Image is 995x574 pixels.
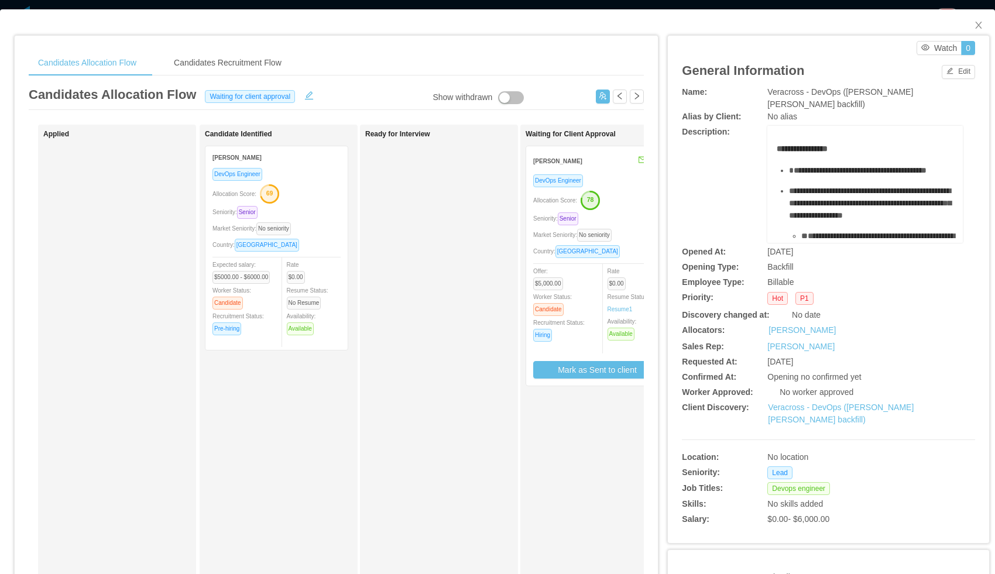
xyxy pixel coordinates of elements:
span: Devops engineer [767,482,830,495]
article: General Information [682,61,804,80]
b: Allocators: [682,325,725,335]
span: DevOps Engineer [212,168,262,181]
span: Seniority: [212,209,262,215]
span: Lead [767,466,792,479]
span: No worker approved [780,387,853,397]
strong: [PERSON_NAME] [533,158,582,164]
span: Billable [767,277,794,287]
span: Hiring [533,329,552,342]
span: Rate [608,268,630,287]
span: Pre-hiring [212,322,241,335]
b: Alias by Client: [682,112,741,121]
span: Availability: [287,313,318,332]
button: Mark as Sent to client [533,361,661,379]
text: 78 [587,196,594,203]
span: Recruitment Status: [533,319,585,338]
a: Resume1 [608,305,633,314]
span: [DATE] [767,247,793,256]
b: Name: [682,87,707,97]
h1: Ready for Interview [365,130,529,139]
a: Veracross - DevOps ([PERSON_NAME] [PERSON_NAME] backfill) [768,403,914,424]
h1: Applied [43,130,207,139]
b: Sales Rep: [682,342,724,351]
span: Available [608,328,634,341]
span: Available [287,322,314,335]
div: Show withdrawn [433,91,492,104]
a: [PERSON_NAME] [768,324,836,336]
span: [DATE] [767,357,793,366]
span: Country: [212,242,304,248]
div: rdw-wrapper [767,126,963,243]
div: No location [767,451,914,463]
a: [PERSON_NAME] [767,342,835,351]
span: Senior [237,206,258,219]
span: Resume Status: [287,287,328,306]
span: Senior [558,212,578,225]
span: $0.00 - $6,000.00 [767,514,829,524]
div: Candidates Recruitment Flow [164,50,291,76]
b: Requested At: [682,357,737,366]
b: Discovery changed at: [682,310,769,319]
b: Opening Type: [682,262,739,271]
b: Seniority: [682,468,720,477]
b: Employee Type: [682,277,744,287]
span: Waiting for client approval [205,90,295,103]
b: Confirmed At: [682,372,736,381]
span: Recruitment Status: [212,313,264,332]
button: icon: edit [300,88,318,100]
span: Candidate [212,297,243,310]
span: Market Seniority: [533,232,616,238]
span: Backfill [767,262,793,271]
span: DevOps Engineer [533,174,583,187]
b: Priority: [682,293,713,302]
span: Availability: [608,318,639,337]
span: No seniority [577,229,612,242]
span: $0.00 [287,271,305,284]
span: [GEOGRAPHIC_DATA] [235,239,299,252]
span: P1 [795,292,814,305]
article: Candidates Allocation Flow [29,85,196,104]
i: icon: close [974,20,983,30]
strong: [PERSON_NAME] [212,154,262,161]
button: icon: usergroup-add [596,90,610,104]
span: No date [792,310,821,319]
b: Worker Approved: [682,387,753,397]
button: 78 [577,190,601,209]
button: 0 [961,41,975,55]
div: Candidates Allocation Flow [29,50,146,76]
button: 69 [256,184,280,202]
b: Opened At: [682,247,726,256]
b: Skills: [682,499,706,508]
span: Worker Status: [212,287,251,306]
span: $5,000.00 [533,277,563,290]
button: icon: right [630,90,644,104]
span: $5000.00 - $6000.00 [212,271,270,284]
button: icon: left [613,90,627,104]
span: Country: [533,248,625,255]
b: Job Titles: [682,483,723,493]
span: Rate [287,262,310,280]
b: Salary: [682,514,709,524]
text: 69 [266,190,273,197]
b: Location: [682,452,719,462]
span: Veracross - DevOps ([PERSON_NAME] [PERSON_NAME] backfill) [767,87,913,109]
span: Seniority: [533,215,583,222]
button: icon: editEdit [942,65,975,79]
b: Description: [682,127,730,136]
span: No seniority [256,222,291,235]
span: Worker Status: [533,294,572,312]
span: No alias [767,112,797,121]
span: No skills added [767,499,823,508]
span: Candidate [533,303,564,316]
span: No Resume [287,297,321,310]
button: icon: eyeWatch [917,41,962,55]
button: Close [962,9,995,42]
span: Market Seniority: [212,225,296,232]
b: Client Discovery: [682,403,749,412]
span: $0.00 [608,277,626,290]
button: mail [632,151,647,170]
span: Expected salary: [212,262,275,280]
h1: Waiting for Client Approval [526,130,689,139]
h1: Candidate Identified [205,130,369,139]
div: rdw-editor [777,143,954,260]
